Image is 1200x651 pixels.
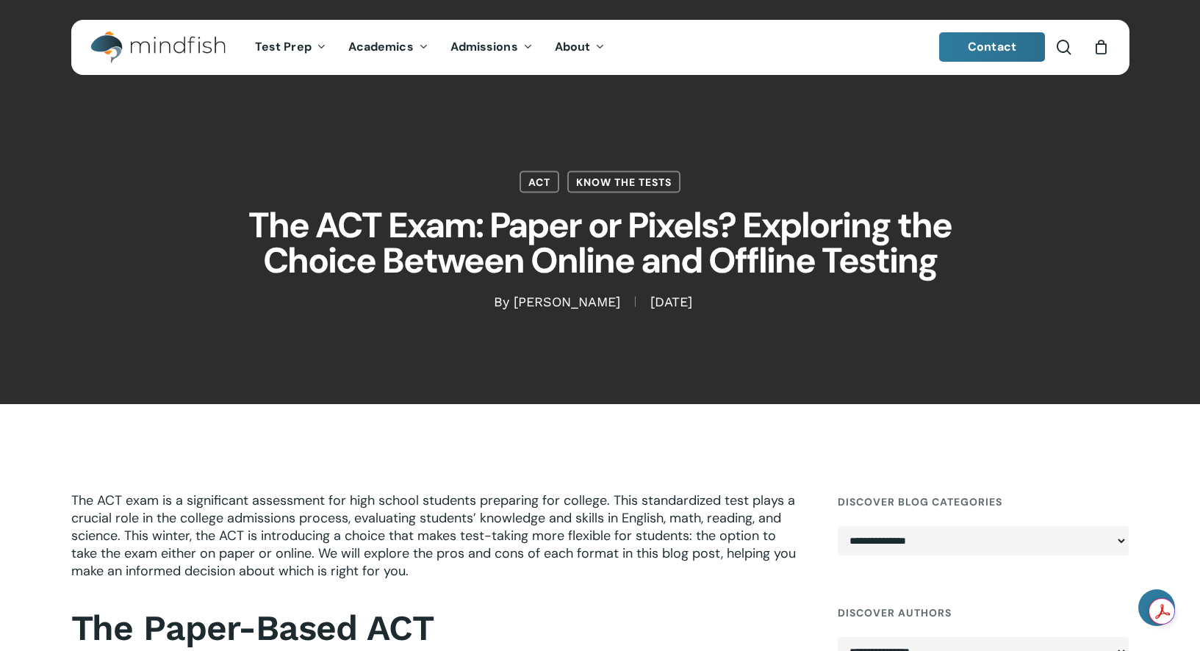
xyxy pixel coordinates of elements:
[635,297,707,307] span: [DATE]
[968,39,1016,54] span: Contact
[348,39,414,54] span: Academics
[567,171,680,193] a: Know the Tests
[520,171,559,193] a: ACT
[450,39,518,54] span: Admissions
[71,607,434,649] b: The Paper-Based ACT
[71,20,1129,75] header: Main Menu
[244,20,616,75] nav: Main Menu
[838,600,1129,626] h4: Discover Authors
[544,41,617,54] a: About
[514,294,620,309] a: [PERSON_NAME]
[439,41,544,54] a: Admissions
[244,41,337,54] a: Test Prep
[555,39,591,54] span: About
[233,193,968,293] h1: The ACT Exam: Paper or Pixels? Exploring the Choice Between Online and Offline Testing
[1093,39,1110,55] a: Cart
[838,489,1129,515] h4: Discover Blog Categories
[255,39,312,54] span: Test Prep
[494,297,509,307] span: By
[939,32,1045,62] a: Contact
[71,492,796,580] span: The ACT exam is a significant assessment for high school students preparing for college. This sta...
[337,41,439,54] a: Academics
